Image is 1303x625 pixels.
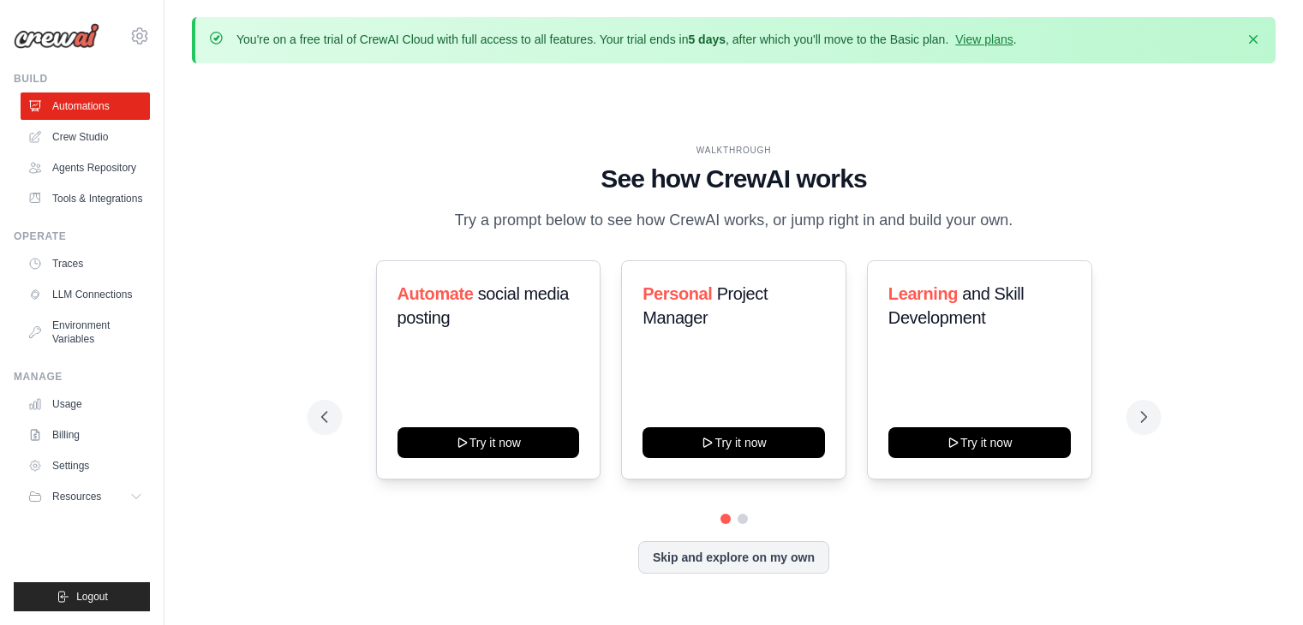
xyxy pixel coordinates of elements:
[52,490,101,503] span: Resources
[76,590,108,604] span: Logout
[14,23,99,49] img: Logo
[21,92,150,120] a: Automations
[643,427,825,458] button: Try it now
[21,185,150,212] a: Tools & Integrations
[638,541,829,574] button: Skip and explore on my own
[21,154,150,182] a: Agents Repository
[21,421,150,449] a: Billing
[321,144,1147,157] div: WALKTHROUGH
[643,284,712,303] span: Personal
[21,452,150,479] a: Settings
[955,33,1013,46] a: View plans
[397,427,580,458] button: Try it now
[688,33,726,46] strong: 5 days
[888,284,958,303] span: Learning
[21,250,150,277] a: Traces
[21,483,150,510] button: Resources
[21,390,150,418] a: Usage
[397,284,474,303] span: Automate
[397,284,570,327] span: social media posting
[446,208,1022,233] p: Try a prompt below to see how CrewAI works, or jump right in and build your own.
[321,164,1147,194] h1: See how CrewAI works
[21,312,150,353] a: Environment Variables
[14,72,150,86] div: Build
[14,370,150,384] div: Manage
[21,281,150,308] a: LLM Connections
[14,229,150,243] div: Operate
[14,582,150,611] button: Logout
[888,427,1071,458] button: Try it now
[236,31,1017,48] p: You're on a free trial of CrewAI Cloud with full access to all features. Your trial ends in , aft...
[21,123,150,151] a: Crew Studio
